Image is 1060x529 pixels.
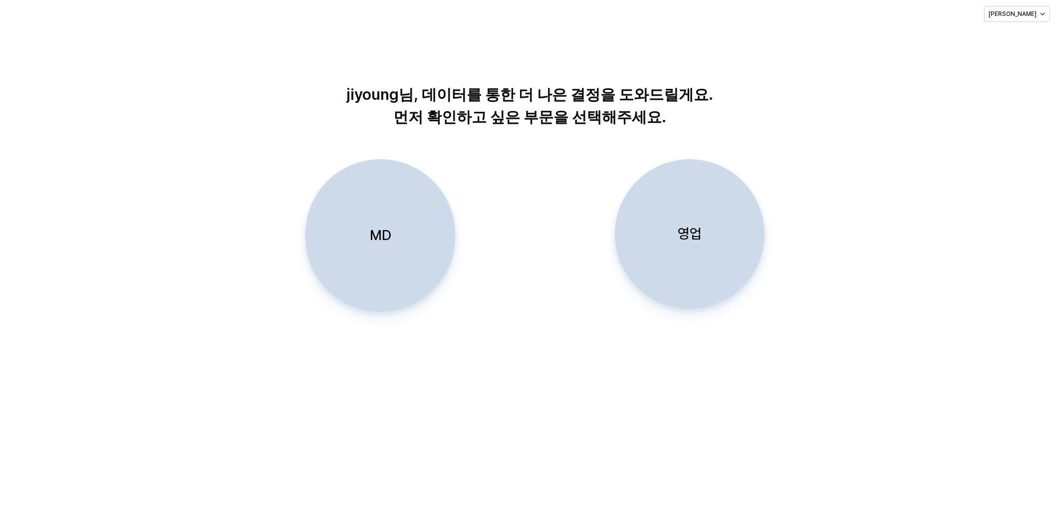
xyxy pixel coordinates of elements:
[989,10,1037,18] p: [PERSON_NAME]
[369,226,391,245] p: MD
[984,6,1050,22] button: [PERSON_NAME]
[275,83,785,128] p: jiyoung님, 데이터를 통한 더 나은 결정을 도와드릴게요. 먼저 확인하고 싶은 부문을 선택해주세요.
[615,159,765,309] button: 영업
[305,159,455,312] button: MD
[678,225,702,243] p: 영업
